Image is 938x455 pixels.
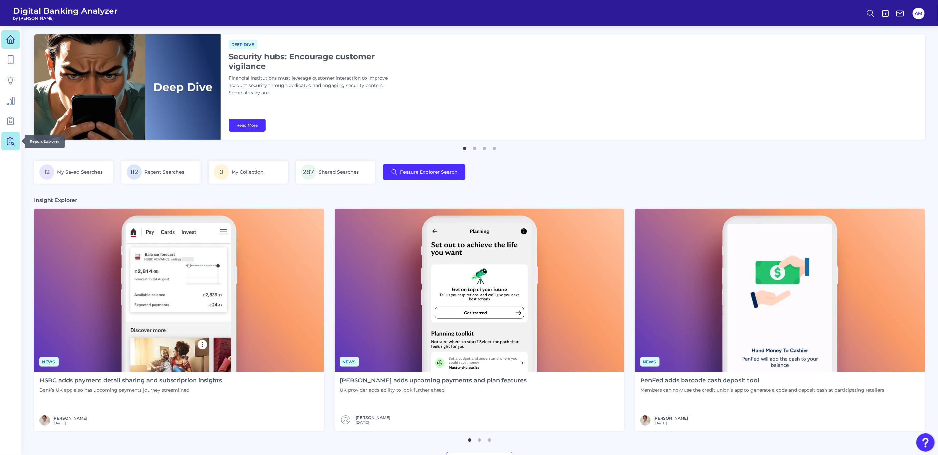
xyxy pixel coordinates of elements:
[640,415,651,426] img: MIchael McCaw
[640,357,660,367] span: News
[319,169,359,175] span: Shared Searches
[296,161,375,184] a: 287Shared Searches
[229,52,393,71] h1: Security hubs: Encourage customer vigilance
[121,161,201,184] a: 112Recent Searches
[913,8,925,19] button: AM
[335,209,624,372] img: News - Phone (4).png
[52,416,87,421] a: [PERSON_NAME]
[34,34,221,140] img: bannerImg
[39,415,50,426] img: MIchael McCaw
[383,164,465,180] button: Feature Explorer Search
[635,209,925,372] img: News - Phone.png
[340,377,527,384] h4: [PERSON_NAME] adds upcoming payments and plan features
[232,169,264,175] span: My Collection
[34,209,324,372] img: News - Phone.png
[471,143,478,150] button: 2
[34,161,113,184] a: 12My Saved Searches
[476,435,483,442] button: 2
[340,387,527,393] p: UK provider adds ability to look further ahead
[34,197,77,204] h3: Insight Explorer
[57,169,103,175] span: My Saved Searches
[127,164,142,180] span: 112
[481,143,488,150] button: 3
[491,143,498,150] button: 4
[39,387,222,393] p: Bank’s UK app also has upcoming payments journey streamlined
[13,6,118,16] span: Digital Banking Analyzer
[25,135,65,148] div: Report Explorer
[39,357,59,367] span: News
[214,164,229,180] span: 0
[340,357,359,367] span: News
[653,421,688,425] span: [DATE]
[301,164,316,180] span: 287
[356,415,390,420] a: [PERSON_NAME]
[466,435,473,442] button: 1
[229,119,266,132] a: Read More
[13,16,118,21] span: by [PERSON_NAME]
[356,420,390,425] span: [DATE]
[39,377,222,384] h4: HSBC adds payment detail sharing and subscription insights
[640,377,884,384] h4: PenFed adds barcode cash deposit tool
[640,358,660,365] a: News
[52,421,87,425] span: [DATE]
[229,41,257,47] a: Deep dive
[653,416,688,421] a: [PERSON_NAME]
[486,435,493,442] button: 3
[209,161,288,184] a: 0My Collection
[144,169,184,175] span: Recent Searches
[39,358,59,365] a: News
[229,75,393,97] p: Financial institutions must leverage customer interaction to improve account security through ded...
[461,143,468,150] button: 1
[39,164,54,180] span: 12
[400,169,458,175] span: Feature Explorer Search
[916,433,935,452] button: Open Resource Center
[340,358,359,365] a: News
[640,387,884,393] p: Members can now use the credit union’s app to generate a code and deposit cash at participating r...
[229,40,257,49] span: Deep dive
